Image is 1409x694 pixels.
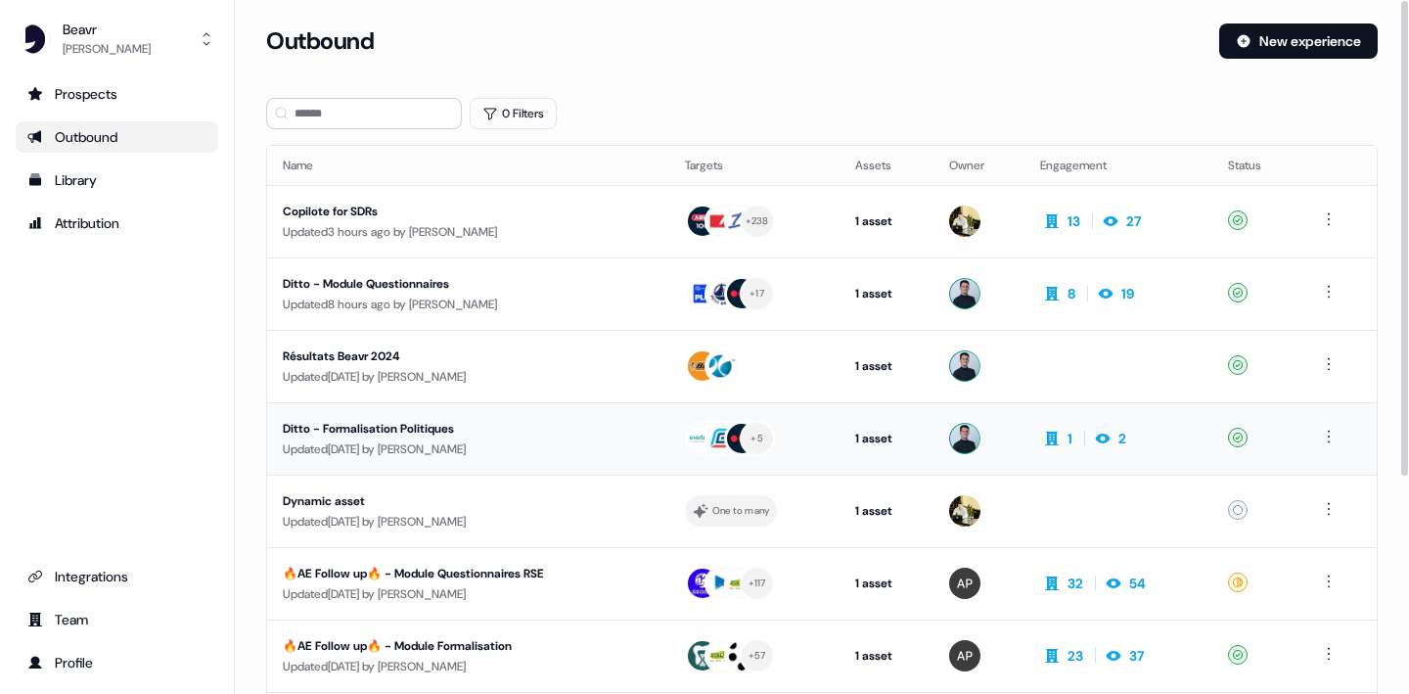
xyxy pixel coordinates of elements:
[27,567,206,586] div: Integrations
[749,647,766,665] div: + 57
[855,284,918,303] div: 1 asset
[283,419,635,439] div: Ditto - Formalisation Politiques
[1126,211,1141,231] div: 27
[1129,574,1146,593] div: 54
[16,121,218,153] a: Go to outbound experience
[283,636,635,656] div: 🔥AE Follow up🔥 - Module Formalisation
[933,146,1024,185] th: Owner
[27,213,206,233] div: Attribution
[855,356,918,376] div: 1 asset
[283,274,635,294] div: Ditto - Module Questionnaires
[1118,429,1126,448] div: 2
[283,584,654,604] div: Updated [DATE] by [PERSON_NAME]
[16,164,218,196] a: Go to templates
[840,146,933,185] th: Assets
[267,146,669,185] th: Name
[1219,23,1378,59] button: New experience
[855,646,918,666] div: 1 asset
[949,568,980,599] img: Alexis
[669,146,840,185] th: Targets
[949,350,980,382] img: Ugo
[27,127,206,147] div: Outbound
[63,39,151,59] div: [PERSON_NAME]
[949,278,980,309] img: Ugo
[16,647,218,678] a: Go to profile
[283,564,635,583] div: 🔥AE Follow up🔥 - Module Questionnaires RSE
[16,208,218,239] a: Go to attribution
[16,16,218,63] button: Beavr[PERSON_NAME]
[750,430,763,447] div: + 5
[27,170,206,190] div: Library
[283,512,654,532] div: Updated [DATE] by [PERSON_NAME]
[855,211,918,231] div: 1 asset
[63,20,151,39] div: Beavr
[855,429,918,448] div: 1 asset
[27,84,206,104] div: Prospects
[949,640,980,671] img: Alexis
[283,491,635,511] div: Dynamic asset
[855,574,918,593] div: 1 asset
[1068,429,1072,448] div: 1
[283,657,654,676] div: Updated [DATE] by [PERSON_NAME]
[1068,284,1075,303] div: 8
[712,502,770,520] div: One to many
[283,222,654,242] div: Updated 3 hours ago by [PERSON_NAME]
[283,347,635,366] div: Résultats Beavr 2024
[1121,284,1134,303] div: 19
[749,575,766,592] div: + 117
[27,610,206,629] div: Team
[949,495,980,527] img: Armand
[283,202,635,221] div: Copilote for SDRs
[283,295,654,314] div: Updated 8 hours ago by [PERSON_NAME]
[16,561,218,592] a: Go to integrations
[949,423,980,454] img: Ugo
[470,98,557,129] button: 0 Filters
[1068,211,1080,231] div: 13
[949,206,980,237] img: Armand
[16,78,218,110] a: Go to prospects
[16,604,218,635] a: Go to team
[1068,646,1083,666] div: 23
[746,212,769,230] div: + 238
[1068,574,1083,593] div: 32
[266,26,374,56] h3: Outbound
[1129,646,1144,666] div: 37
[1024,146,1212,185] th: Engagement
[750,285,764,302] div: + 17
[855,501,918,521] div: 1 asset
[1212,146,1301,185] th: Status
[283,367,654,387] div: Updated [DATE] by [PERSON_NAME]
[27,653,206,672] div: Profile
[283,440,654,459] div: Updated [DATE] by [PERSON_NAME]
